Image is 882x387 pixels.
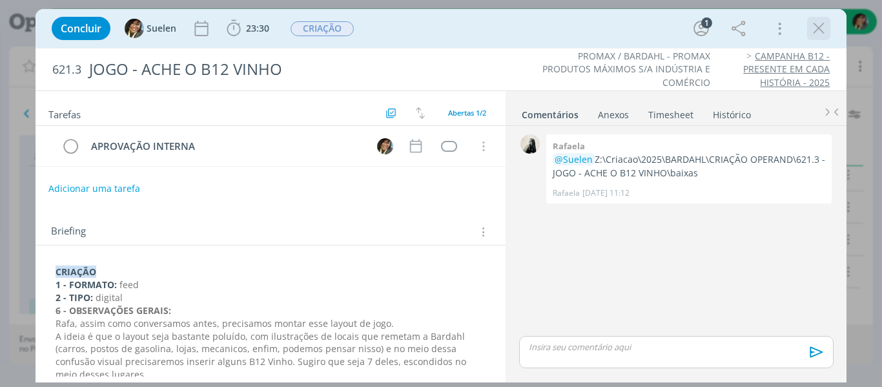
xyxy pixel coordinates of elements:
[147,24,176,33] span: Suelen
[377,138,393,154] img: S
[701,17,712,28] div: 1
[582,187,630,199] span: [DATE] 11:12
[84,54,500,85] div: JOGO - ACHE O B12 VINHO
[291,21,354,36] span: CRIAÇÃO
[520,134,540,154] img: R
[125,19,144,38] img: S
[416,107,425,119] img: arrow-down-up.svg
[712,103,752,121] a: Histórico
[56,304,171,317] strong: 6 - OBSERVAÇÕES GERAIS:
[542,50,710,89] a: PROMAX / BARDAHL - PROMAX PRODUTOS MÁXIMOS S/A INDÚSTRIA E COMÉRCIO
[48,177,141,200] button: Adicionar uma tarefa
[48,105,81,121] span: Tarefas
[51,224,86,240] span: Briefing
[125,19,176,38] button: SSuelen
[56,317,394,329] span: Rafa, assim como conversamos antes, precisamos montar esse layout de jogo.
[52,17,110,40] button: Concluir
[290,21,354,37] button: CRIAÇÃO
[56,330,469,381] span: A ideia é que o layout seja bastante poluído, com ilustrações de locais que remetam a Bardahl (ca...
[52,63,81,77] span: 621.3
[56,291,93,304] strong: 2 - TIPO:
[553,153,825,180] p: Z:\Criacao\2025\BARDAHL\CRIAÇÃO OPERAND\621.3 - JOGO - ACHE O B12 VINHO\baixas
[36,9,847,382] div: dialog
[56,278,117,291] strong: 1 - FORMATO:
[555,153,593,165] span: @Suelen
[375,136,395,156] button: S
[246,22,269,34] span: 23:30
[648,103,694,121] a: Timesheet
[598,109,629,121] div: Anexos
[61,23,101,34] span: Concluir
[448,108,486,118] span: Abertas 1/2
[553,140,585,152] b: Rafaela
[56,266,96,278] strong: CRIAÇÃO
[691,18,712,39] button: 1
[223,18,272,39] button: 23:30
[86,138,365,154] div: APROVAÇÃO INTERNA
[96,291,123,304] span: digital
[119,278,139,291] span: feed
[553,187,580,199] p: Rafaela
[743,50,830,89] a: CAMPANHA B12 - PRESENTE EM CADA HISTÓRIA - 2025
[521,103,579,121] a: Comentários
